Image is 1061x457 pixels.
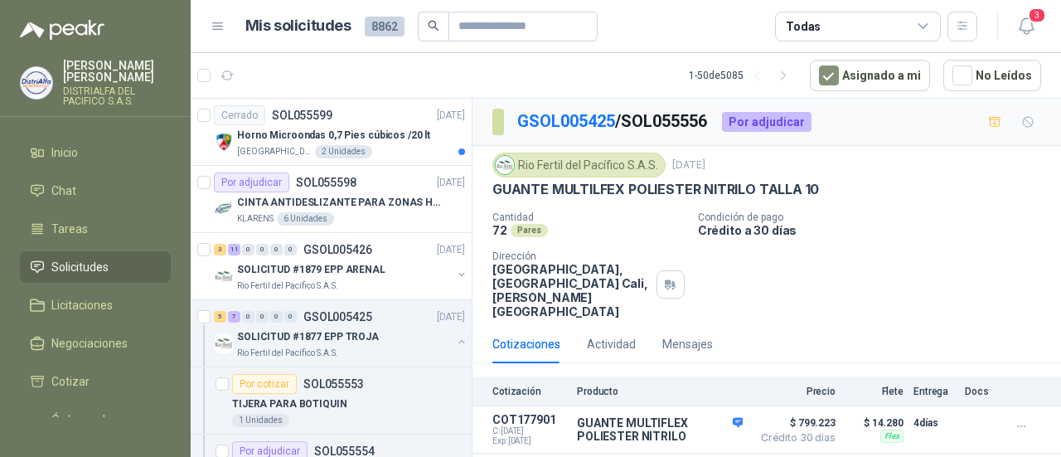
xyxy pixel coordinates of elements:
[437,242,465,258] p: [DATE]
[753,386,836,397] p: Precio
[662,335,713,353] div: Mensajes
[577,386,743,397] p: Producto
[428,20,439,32] span: search
[492,181,819,198] p: GUANTE MULTILFEX POLIESTER NITRILO TALLA 10
[270,244,283,255] div: 0
[214,199,234,219] img: Company Logo
[698,211,1054,223] p: Condición de pago
[20,404,171,454] a: Órdenes de Compra
[913,386,955,397] p: Entrega
[237,195,443,211] p: CINTA ANTIDESLIZANTE PARA ZONAS HUMEDAS
[237,145,312,158] p: [GEOGRAPHIC_DATA]
[270,311,283,323] div: 0
[437,309,465,325] p: [DATE]
[214,266,234,286] img: Company Logo
[943,60,1041,91] button: No Leídos
[51,258,109,276] span: Solicitudes
[492,335,560,353] div: Cotizaciones
[245,14,351,38] h1: Mis solicitudes
[214,307,468,360] a: 5 7 0 0 0 0 GSOL005425[DATE] Company LogoSOLICITUD #1877 EPP TROJARio Fertil del Pacífico S.A.S.
[698,223,1054,237] p: Crédito a 30 días
[492,153,666,177] div: Rio Fertil del Pacífico S.A.S.
[496,156,514,174] img: Company Logo
[228,244,240,255] div: 11
[1011,12,1041,41] button: 3
[965,386,998,397] p: Docs
[214,333,234,353] img: Company Logo
[63,60,171,83] p: [PERSON_NAME] [PERSON_NAME]
[492,250,650,262] p: Dirección
[492,211,685,223] p: Cantidad
[51,372,90,391] span: Cotizar
[191,99,472,166] a: CerradoSOL055599[DATE] Company LogoHorno Microondas 0,7 Pies cúbicos /20 lt[GEOGRAPHIC_DATA]2 Uni...
[20,213,171,245] a: Tareas
[913,413,955,433] p: 4 días
[315,145,372,158] div: 2 Unidades
[880,430,904,443] div: Flex
[517,109,709,134] p: / SOL055556
[214,132,234,152] img: Company Logo
[20,366,171,397] a: Cotizar
[587,335,636,353] div: Actividad
[277,212,334,226] div: 6 Unidades
[511,224,548,237] div: Pares
[51,143,78,162] span: Inicio
[256,244,269,255] div: 0
[51,296,113,314] span: Licitaciones
[237,212,274,226] p: KLARENS
[1028,7,1046,23] span: 3
[237,280,338,293] p: Rio Fertil del Pacífico S.A.S.
[845,386,904,397] p: Flete
[437,175,465,191] p: [DATE]
[303,311,372,323] p: GSOL005425
[51,220,88,238] span: Tareas
[20,137,171,168] a: Inicio
[20,289,171,321] a: Licitaciones
[51,182,76,200] span: Chat
[492,413,567,426] p: COT177901
[51,334,128,352] span: Negociaciones
[786,17,821,36] div: Todas
[232,414,289,427] div: 1 Unidades
[214,173,289,192] div: Por adjudicar
[437,108,465,124] p: [DATE]
[492,386,567,397] p: Cotización
[517,111,615,131] a: GSOL005425
[237,329,379,345] p: SOLICITUD #1877 EPP TROJA
[232,374,297,394] div: Por cotizar
[272,109,332,121] p: SOL055599
[314,445,375,457] p: SOL055554
[237,262,385,278] p: SOLICITUD #1879 EPP ARENAL
[20,20,104,40] img: Logo peakr
[191,367,472,435] a: Por cotizarSOL055553TIJERA PARA BOTIQUIN1 Unidades
[214,244,226,255] div: 3
[753,433,836,443] span: Crédito 30 días
[228,311,240,323] div: 7
[20,328,171,359] a: Negociaciones
[492,426,567,436] span: C: [DATE]
[492,262,650,318] p: [GEOGRAPHIC_DATA], [GEOGRAPHIC_DATA] Cali , [PERSON_NAME][GEOGRAPHIC_DATA]
[689,62,797,89] div: 1 - 50 de 5085
[492,223,507,237] p: 72
[242,311,254,323] div: 0
[284,311,297,323] div: 0
[365,17,405,36] span: 8862
[214,105,265,125] div: Cerrado
[303,244,372,255] p: GSOL005426
[63,86,171,106] p: DISTRIALFA DEL PACIFICO S.A.S.
[672,158,705,173] p: [DATE]
[722,112,811,132] div: Por adjudicar
[51,411,155,447] span: Órdenes de Compra
[232,396,347,412] p: TIJERA PARA BOTIQUIN
[242,244,254,255] div: 0
[20,251,171,283] a: Solicitudes
[577,416,743,443] p: GUANTE MULTIFLEX POLIESTER NITRILO
[845,413,904,433] p: $ 14.280
[214,240,468,293] a: 3 11 0 0 0 0 GSOL005426[DATE] Company LogoSOLICITUD #1879 EPP ARENALRio Fertil del Pacífico S.A.S.
[284,244,297,255] div: 0
[256,311,269,323] div: 0
[191,166,472,233] a: Por adjudicarSOL055598[DATE] Company LogoCINTA ANTIDESLIZANTE PARA ZONAS HUMEDASKLARENS6 Unidades
[21,67,52,99] img: Company Logo
[237,128,430,143] p: Horno Microondas 0,7 Pies cúbicos /20 lt
[296,177,356,188] p: SOL055598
